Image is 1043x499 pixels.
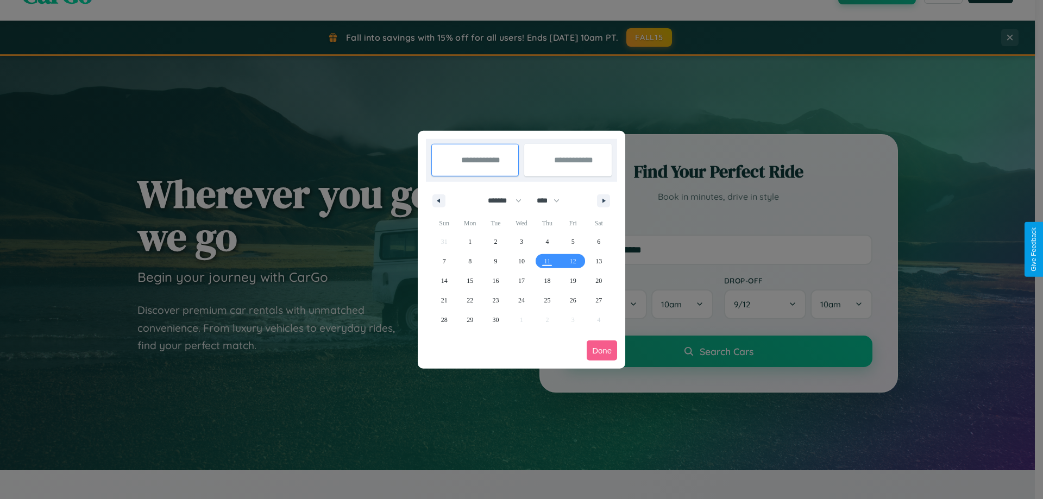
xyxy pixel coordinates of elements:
[494,251,498,271] span: 9
[544,271,550,290] span: 18
[493,271,499,290] span: 16
[467,290,473,310] span: 22
[570,271,576,290] span: 19
[518,251,525,271] span: 10
[560,214,586,232] span: Fri
[483,251,508,271] button: 9
[535,232,560,251] button: 4
[545,232,549,251] span: 4
[571,232,575,251] span: 5
[535,251,560,271] button: 11
[457,214,482,232] span: Mon
[587,340,617,361] button: Done
[457,232,482,251] button: 1
[518,271,525,290] span: 17
[570,290,576,310] span: 26
[544,290,550,310] span: 25
[570,251,576,271] span: 12
[483,214,508,232] span: Tue
[586,271,612,290] button: 20
[520,232,523,251] span: 3
[493,310,499,330] span: 30
[560,251,586,271] button: 12
[431,271,457,290] button: 14
[586,251,612,271] button: 13
[467,271,473,290] span: 15
[508,290,534,310] button: 24
[535,271,560,290] button: 18
[595,271,602,290] span: 20
[457,251,482,271] button: 8
[483,290,508,310] button: 23
[1030,228,1038,271] div: Give Feedback
[586,290,612,310] button: 27
[457,290,482,310] button: 22
[443,251,446,271] span: 7
[535,290,560,310] button: 25
[544,251,551,271] span: 11
[483,271,508,290] button: 16
[595,251,602,271] span: 13
[493,290,499,310] span: 23
[586,214,612,232] span: Sat
[441,310,448,330] span: 28
[468,251,472,271] span: 8
[597,232,600,251] span: 6
[494,232,498,251] span: 2
[483,232,508,251] button: 2
[508,251,534,271] button: 10
[518,290,525,310] span: 24
[508,232,534,251] button: 3
[468,232,472,251] span: 1
[441,290,448,310] span: 21
[508,214,534,232] span: Wed
[441,271,448,290] span: 14
[431,290,457,310] button: 21
[467,310,473,330] span: 29
[431,251,457,271] button: 7
[457,271,482,290] button: 15
[595,290,602,310] span: 27
[508,271,534,290] button: 17
[535,214,560,232] span: Thu
[431,214,457,232] span: Sun
[586,232,612,251] button: 6
[560,271,586,290] button: 19
[560,290,586,310] button: 26
[483,310,508,330] button: 30
[431,310,457,330] button: 28
[560,232,586,251] button: 5
[457,310,482,330] button: 29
